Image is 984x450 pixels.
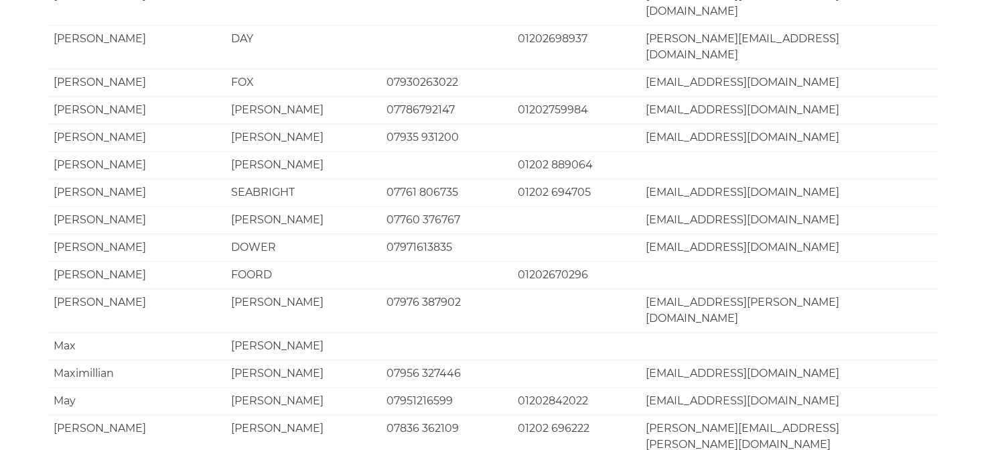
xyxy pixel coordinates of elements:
td: [PERSON_NAME][EMAIL_ADDRESS][DOMAIN_NAME] [639,25,937,68]
td: [EMAIL_ADDRESS][DOMAIN_NAME] [639,96,937,123]
td: 07786792147 [380,96,511,123]
td: 07760 376767 [380,206,511,233]
td: May [47,387,224,414]
td: [EMAIL_ADDRESS][PERSON_NAME][DOMAIN_NAME] [639,288,937,332]
td: 01202 889064 [511,151,639,178]
td: [PERSON_NAME] [224,387,380,414]
td: [PERSON_NAME] [47,123,224,151]
td: Max [47,332,224,359]
td: [PERSON_NAME] [47,261,224,288]
td: [PERSON_NAME] [47,288,224,332]
td: 07951216599 [380,387,511,414]
td: [PERSON_NAME] [47,68,224,96]
td: [PERSON_NAME] [224,359,380,387]
td: [EMAIL_ADDRESS][DOMAIN_NAME] [639,206,937,233]
td: [PERSON_NAME] [224,206,380,233]
td: [EMAIL_ADDRESS][DOMAIN_NAME] [639,178,937,206]
td: [PERSON_NAME] [224,332,380,359]
td: [PERSON_NAME] [47,233,224,261]
td: 07761 806735 [380,178,511,206]
td: 07935 931200 [380,123,511,151]
td: [EMAIL_ADDRESS][DOMAIN_NAME] [639,233,937,261]
td: DAY [224,25,380,68]
td: [PERSON_NAME] [47,25,224,68]
td: 01202 694705 [511,178,639,206]
td: [PERSON_NAME] [224,151,380,178]
td: 07976 387902 [380,288,511,332]
td: [PERSON_NAME] [47,151,224,178]
td: 01202842022 [511,387,639,414]
td: [EMAIL_ADDRESS][DOMAIN_NAME] [639,387,937,414]
td: [PERSON_NAME] [224,123,380,151]
td: [PERSON_NAME] [47,96,224,123]
td: FOX [224,68,380,96]
td: [EMAIL_ADDRESS][DOMAIN_NAME] [639,359,937,387]
td: DOWER [224,233,380,261]
td: SEABRIGHT [224,178,380,206]
td: 01202698937 [511,25,639,68]
td: 07930263022 [380,68,511,96]
td: [EMAIL_ADDRESS][DOMAIN_NAME] [639,68,937,96]
td: [PERSON_NAME] [224,96,380,123]
td: 01202759984 [511,96,639,123]
td: Maximillian [47,359,224,387]
td: 01202670296 [511,261,639,288]
td: FOORD [224,261,380,288]
td: [PERSON_NAME] [47,206,224,233]
td: 07956 327446 [380,359,511,387]
td: [PERSON_NAME] [47,178,224,206]
td: 07971613835 [380,233,511,261]
td: [PERSON_NAME] [224,288,380,332]
td: [EMAIL_ADDRESS][DOMAIN_NAME] [639,123,937,151]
